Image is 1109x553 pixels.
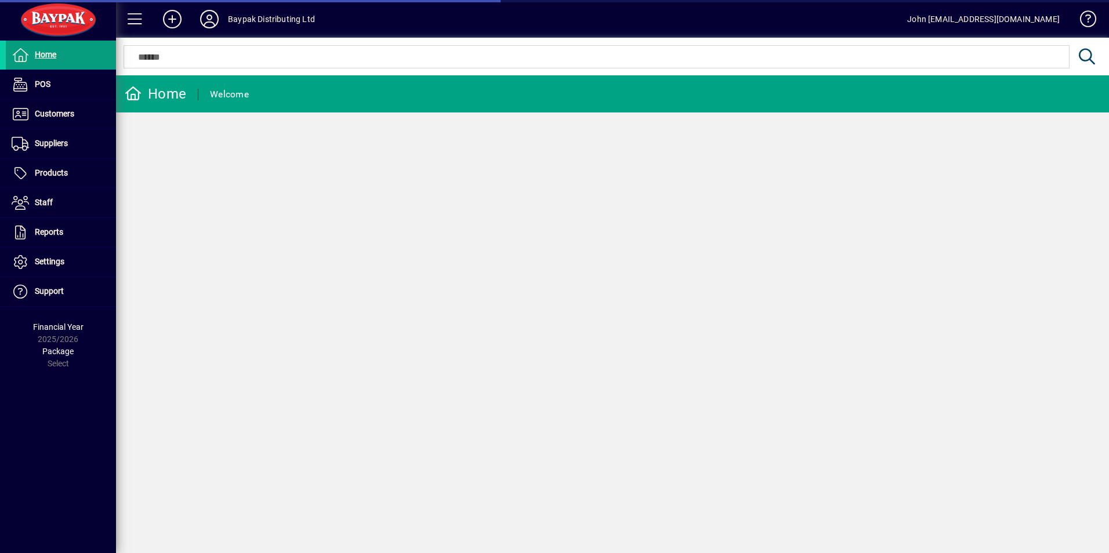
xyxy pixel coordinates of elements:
[35,109,74,118] span: Customers
[6,100,116,129] a: Customers
[42,347,74,356] span: Package
[35,168,68,177] span: Products
[1071,2,1094,40] a: Knowledge Base
[35,79,50,89] span: POS
[6,248,116,276] a: Settings
[6,70,116,99] a: POS
[35,139,68,148] span: Suppliers
[191,9,228,30] button: Profile
[125,85,186,103] div: Home
[154,9,191,30] button: Add
[6,188,116,217] a: Staff
[228,10,315,28] div: Baypak Distributing Ltd
[6,159,116,188] a: Products
[6,277,116,306] a: Support
[35,227,63,237] span: Reports
[907,10,1060,28] div: John [EMAIL_ADDRESS][DOMAIN_NAME]
[210,85,249,104] div: Welcome
[35,257,64,266] span: Settings
[35,198,53,207] span: Staff
[6,129,116,158] a: Suppliers
[35,286,64,296] span: Support
[6,218,116,247] a: Reports
[33,322,84,332] span: Financial Year
[35,50,56,59] span: Home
